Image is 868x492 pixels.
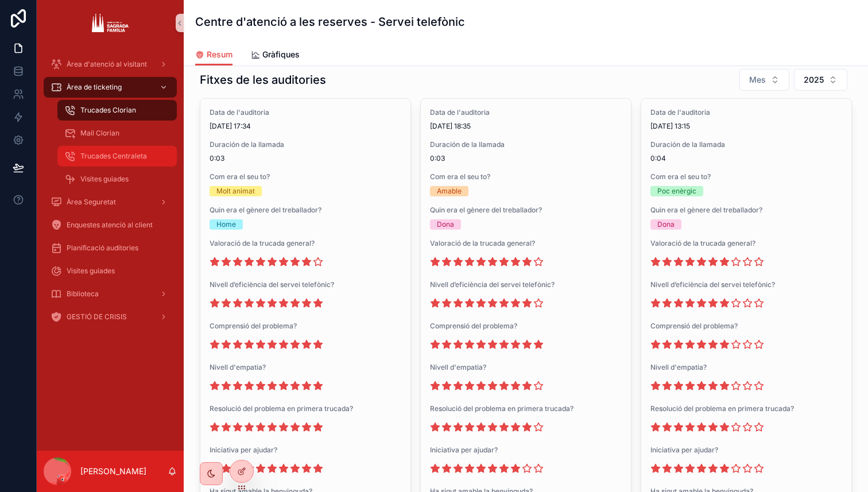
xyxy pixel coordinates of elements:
a: Àrea Seguretat [44,192,177,212]
span: 0:03 [430,154,622,163]
button: Select Button [739,69,789,91]
span: Data de l'auditoria [430,108,622,117]
img: App logo [92,14,128,32]
span: 2025 [804,74,824,86]
p: [PERSON_NAME] [80,466,146,477]
span: Com era el seu to? [210,172,401,181]
span: Iniciativa per ajudar? [210,445,401,455]
span: [DATE] 18:35 [430,122,622,131]
span: Duración de la llamada [430,140,622,149]
span: Enquestes atenció al client [67,220,153,230]
span: Resolució del problema en primera trucada? [210,404,401,413]
a: Mail Clorian [57,123,177,144]
span: Data de l'auditoria [210,108,401,117]
span: Com era el seu to? [430,172,622,181]
span: Valoració de la trucada general? [650,239,842,248]
span: 0:04 [650,154,842,163]
span: Duración de la llamada [650,140,842,149]
a: Visites guiades [57,169,177,189]
div: scrollable content [37,46,184,342]
span: Quin era el gènere del treballador? [650,206,842,215]
a: Gràfiques [251,44,300,67]
h1: Centre d'atenció a les reserves - Servei telefònic [195,14,465,30]
span: Valoració de la trucada general? [210,239,401,248]
span: Resolució del problema en primera trucada? [650,404,842,413]
span: [DATE] 13:15 [650,122,842,131]
span: Resolució del problema en primera trucada? [430,404,622,413]
span: Valoració de la trucada general? [430,239,622,248]
span: Comprensió del problema? [650,321,842,331]
span: Trucades Centraleta [80,152,147,161]
span: Data de l'auditoria [650,108,842,117]
span: Nivell d'empatia? [650,363,842,372]
div: Poc enèrgic [657,186,696,196]
span: Visites guiades [67,266,115,276]
span: Biblioteca [67,289,99,299]
a: Biblioteca [44,284,177,304]
a: Enquestes atenció al client [44,215,177,235]
button: Select Button [794,69,847,91]
span: Nivell d’eficiència del servei telefònic? [210,280,401,289]
span: Quin era el gènere del treballador? [430,206,622,215]
span: Trucades Clorian [80,106,136,115]
span: Visites guiades [80,175,129,184]
span: Quin era el gènere del treballador? [210,206,401,215]
span: Planificació auditories [67,243,138,253]
a: Trucades Centraleta [57,146,177,166]
span: GESTIÓ DE CRISIS [67,312,127,321]
h1: Fitxes de les auditories [200,72,326,88]
a: Visites guiades [44,261,177,281]
span: Resum [207,49,232,60]
div: Molt animat [216,186,255,196]
span: Mes [749,74,766,86]
span: Comprensió del problema? [210,321,401,331]
span: Iniciativa per ajudar? [650,445,842,455]
a: Àrea de ticketing [44,77,177,98]
span: Gràfiques [262,49,300,60]
div: Dona [437,219,454,230]
span: [DATE] 17:34 [210,122,401,131]
div: Home [216,219,236,230]
span: Àrea de ticketing [67,83,122,92]
a: Trucades Clorian [57,100,177,121]
span: Àrea d'atenció al visitant [67,60,147,69]
span: Nivell d'empatia? [430,363,622,372]
span: Nivell d'empatia? [210,363,401,372]
div: Dona [657,219,675,230]
a: GESTIÓ DE CRISIS [44,307,177,327]
span: Com era el seu to? [650,172,842,181]
span: Nivell d’eficiència del servei telefònic? [650,280,842,289]
span: Comprensió del problema? [430,321,622,331]
a: Planificació auditories [44,238,177,258]
span: Àrea Seguretat [67,197,116,207]
a: Àrea d'atenció al visitant [44,54,177,75]
span: Duración de la llamada [210,140,401,149]
span: 0:03 [210,154,401,163]
span: Mail Clorian [80,129,119,138]
span: Iniciativa per ajudar? [430,445,622,455]
span: Nivell d’eficiència del servei telefònic? [430,280,622,289]
div: Amable [437,186,462,196]
a: Resum [195,44,232,66]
